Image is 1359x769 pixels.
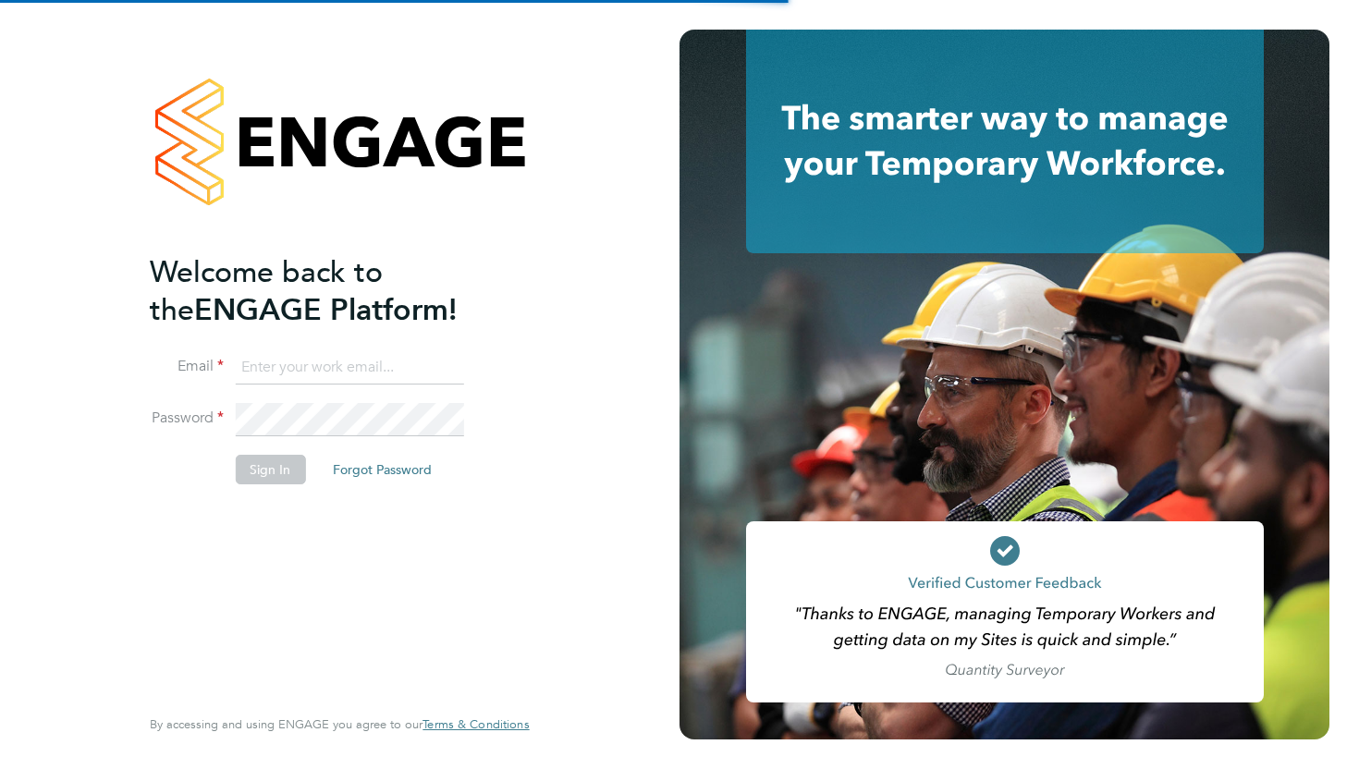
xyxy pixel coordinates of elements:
a: Terms & Conditions [422,717,529,732]
button: Sign In [235,455,305,484]
input: Enter your work email... [235,351,463,384]
button: Forgot Password [318,455,447,484]
span: Welcome back to the [150,254,383,328]
label: Email [150,357,224,376]
label: Password [150,409,224,428]
span: Terms & Conditions [422,716,529,732]
h2: ENGAGE Platform! [150,253,510,329]
span: By accessing and using ENGAGE you agree to our [150,716,529,732]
